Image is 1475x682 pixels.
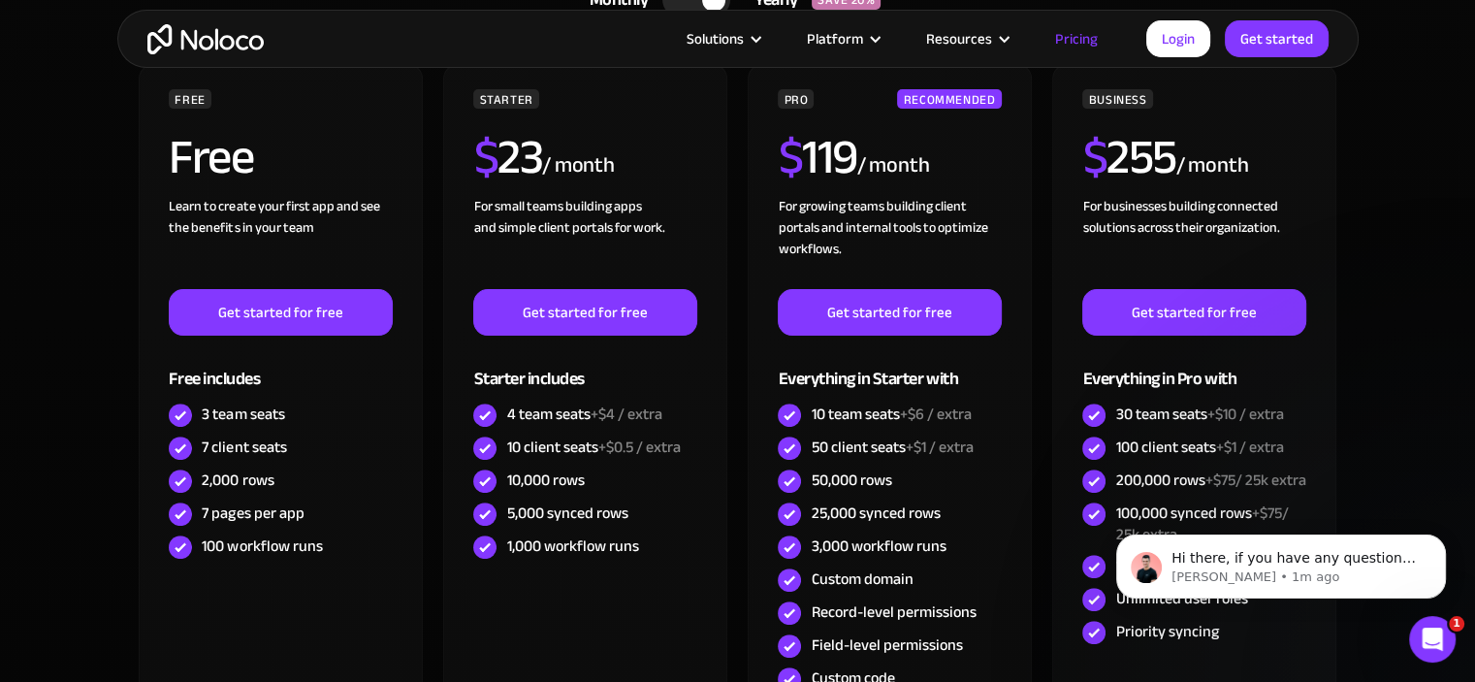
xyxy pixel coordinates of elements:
div: Solutions [662,26,783,51]
div: BUSINESS [1082,89,1152,109]
span: $ [1082,112,1106,203]
div: FREE [169,89,211,109]
div: Record-level permissions [811,601,976,623]
div: 10,000 rows [506,470,584,491]
h2: Free [169,133,253,181]
div: STARTER [473,89,538,109]
div: Custom domain [811,568,913,590]
span: +$6 / extra [899,400,971,429]
span: +$0.5 / extra [597,433,680,462]
div: / month [856,150,929,181]
div: 4 team seats [506,404,661,425]
div: For small teams building apps and simple client portals for work. ‍ [473,196,696,289]
div: Platform [783,26,902,51]
a: Get started [1225,20,1329,57]
div: 5,000 synced rows [506,503,627,524]
div: Solutions [687,26,744,51]
div: For growing teams building client portals and internal tools to optimize workflows. [778,196,1001,289]
div: PRO [778,89,814,109]
div: / month [1175,150,1248,181]
div: RECOMMENDED [897,89,1001,109]
div: 10 team seats [811,404,971,425]
h2: 23 [473,133,542,181]
h2: 119 [778,133,856,181]
div: Free includes [169,336,392,399]
span: +$10 / extra [1206,400,1283,429]
span: $ [473,112,497,203]
a: Pricing [1031,26,1122,51]
div: 25,000 synced rows [811,503,940,524]
div: 50,000 rows [811,470,891,491]
a: Login [1146,20,1210,57]
div: 100 workflow runs [202,536,322,557]
iframe: Intercom live chat [1409,616,1456,663]
a: Get started for free [169,289,392,336]
span: +$4 / extra [590,400,661,429]
div: Platform [807,26,863,51]
span: 1 [1449,616,1464,632]
div: 3 team seats [202,404,284,425]
div: 7 client seats [202,437,286,458]
div: 1,000 workflow runs [506,536,638,557]
div: / month [542,150,615,181]
div: Field-level permissions [811,634,962,656]
div: Starter includes [473,336,696,399]
a: Get started for free [1082,289,1305,336]
div: 200,000 rows [1115,470,1305,491]
div: 3,000 workflow runs [811,536,946,557]
iframe: Intercom notifications message [1087,494,1475,630]
a: Get started for free [473,289,696,336]
span: +$1 / extra [905,433,973,462]
div: 2,000 rows [202,470,273,491]
div: 10 client seats [506,437,680,458]
a: home [147,24,264,54]
div: 7 pages per app [202,503,304,524]
div: Learn to create your first app and see the benefits in your team ‍ [169,196,392,289]
div: Priority syncing [1115,621,1218,642]
div: For businesses building connected solutions across their organization. ‍ [1082,196,1305,289]
div: 100 client seats [1115,437,1283,458]
span: +$75/ 25k extra [1204,466,1305,495]
span: +$1 / extra [1215,433,1283,462]
div: Everything in Pro with [1082,336,1305,399]
div: 30 team seats [1115,404,1283,425]
h2: 255 [1082,133,1175,181]
span: $ [778,112,802,203]
div: Everything in Starter with [778,336,1001,399]
a: Get started for free [778,289,1001,336]
div: Resources [926,26,992,51]
div: Resources [902,26,1031,51]
div: 50 client seats [811,437,973,458]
